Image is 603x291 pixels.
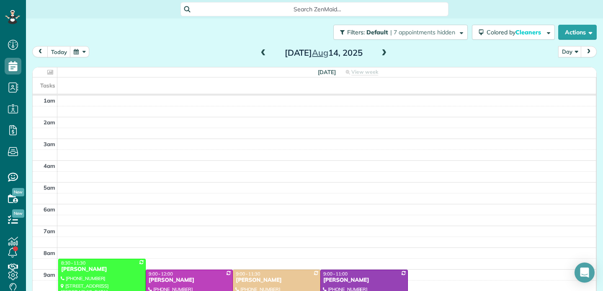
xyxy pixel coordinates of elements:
[61,260,85,266] span: 8:30 - 11:30
[515,28,542,36] span: Cleaners
[581,46,597,57] button: next
[575,263,595,283] div: Open Intercom Messenger
[44,206,55,213] span: 6am
[366,28,389,36] span: Default
[44,119,55,126] span: 2am
[61,266,143,273] div: [PERSON_NAME]
[329,25,468,40] a: Filters: Default | 7 appointments hidden
[44,141,55,147] span: 3am
[32,46,48,57] button: prev
[312,47,328,58] span: Aug
[44,97,55,104] span: 1am
[318,69,336,75] span: [DATE]
[558,46,582,57] button: Day
[487,28,544,36] span: Colored by
[236,271,260,277] span: 9:00 - 11:30
[44,162,55,169] span: 4am
[44,271,55,278] span: 9am
[271,48,376,57] h2: [DATE] 14, 2025
[148,277,231,284] div: [PERSON_NAME]
[47,46,71,57] button: today
[333,25,468,40] button: Filters: Default | 7 appointments hidden
[351,69,378,75] span: View week
[390,28,455,36] span: | 7 appointments hidden
[12,209,24,218] span: New
[44,250,55,256] span: 8am
[472,25,555,40] button: Colored byCleaners
[558,25,597,40] button: Actions
[44,184,55,191] span: 5am
[44,228,55,234] span: 7am
[149,271,173,277] span: 9:00 - 12:00
[323,271,348,277] span: 9:00 - 11:00
[323,277,405,284] div: [PERSON_NAME]
[40,82,55,89] span: Tasks
[347,28,365,36] span: Filters:
[235,277,318,284] div: [PERSON_NAME]
[12,188,24,196] span: New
